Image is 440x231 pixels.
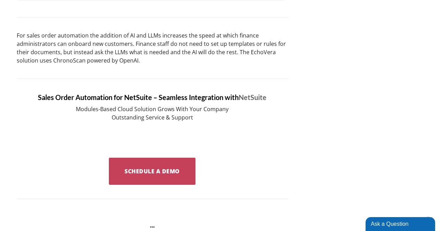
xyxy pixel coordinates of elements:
iframe: chat widget [366,216,437,231]
p: For sales order automation the addition of AI and LLMs increases the speed at which finance admin... [17,31,288,65]
p: Modules-Based Cloud Solution Grows With Your Company Outstanding Service & Support [17,105,288,122]
a: Schedule a Demo [109,158,196,185]
span: Schedule a Demo [125,167,180,175]
h5: Sales Order Automation for NetSuite – Seamless Integration with [17,93,288,102]
a: NetSuite [239,93,266,101]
